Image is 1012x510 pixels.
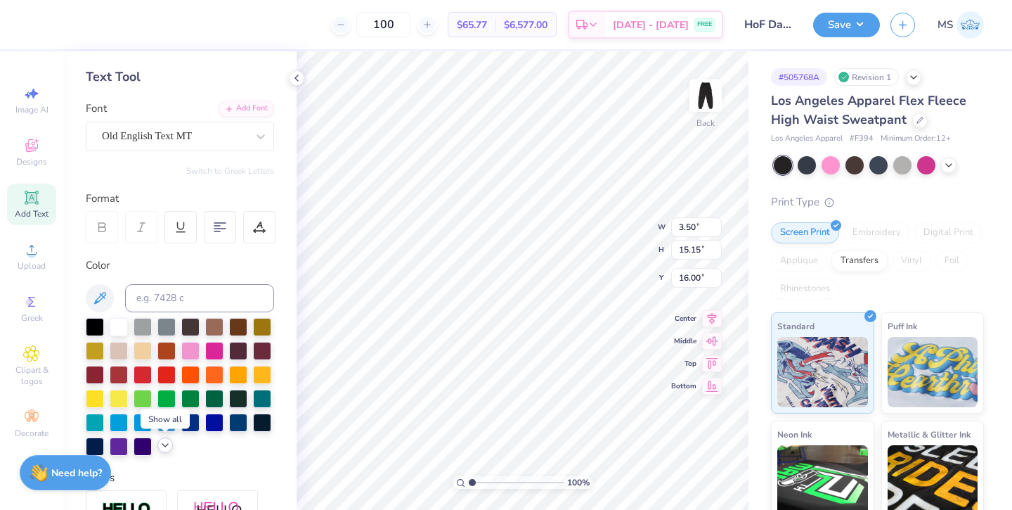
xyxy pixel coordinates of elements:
div: Text Tool [86,68,274,87]
span: Top [671,359,696,369]
div: Screen Print [771,222,839,243]
button: Switch to Greek Letters [186,165,274,177]
label: Font [86,101,107,117]
span: Decorate [15,428,48,439]
div: Revision 1 [834,68,899,86]
span: Upload [18,260,46,272]
img: Madeline Schoner [956,11,984,39]
div: Applique [771,250,827,272]
input: – – [356,12,411,37]
input: e.g. 7428 c [125,284,274,312]
div: Embroidery [843,222,910,243]
div: Rhinestones [771,279,839,300]
img: Puff Ink [888,337,978,407]
div: Add Font [219,101,274,117]
div: Foil [935,250,968,272]
div: Digital Print [914,222,982,243]
span: $6,577.00 [504,18,547,32]
strong: Need help? [51,466,102,480]
div: Styles [86,470,274,486]
span: Middle [671,336,696,346]
img: Back [692,82,720,110]
span: Puff Ink [888,319,917,333]
span: Clipart & logos [7,364,56,387]
div: Color [86,257,274,274]
span: # F394 [850,133,874,145]
span: Los Angeles Apparel Flex Fleece High Waist Sweatpant [771,92,966,128]
button: Save [813,13,880,37]
span: MS [938,17,953,33]
span: Center [671,314,696,324]
span: Metallic & Glitter Ink [888,427,971,442]
div: Print Type [771,194,984,210]
div: Back [696,117,715,129]
span: Designs [16,156,47,167]
span: Greek [21,312,43,324]
img: Standard [777,337,868,407]
div: Format [86,191,275,207]
div: Show all [141,409,190,429]
div: Vinyl [892,250,931,272]
div: Transfers [831,250,888,272]
input: Untitled Design [734,11,803,39]
a: MS [938,11,984,39]
span: $65.77 [457,18,487,32]
span: Minimum Order: 12 + [881,133,951,145]
span: Bottom [671,381,696,391]
span: Add Text [15,208,48,219]
span: 100 % [567,476,590,489]
span: Image AI [15,104,48,115]
span: Standard [777,319,815,333]
span: Los Angeles Apparel [771,133,843,145]
span: [DATE] - [DATE] [613,18,689,32]
span: FREE [697,20,712,30]
span: Neon Ink [777,427,812,442]
div: # 505768A [771,68,827,86]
